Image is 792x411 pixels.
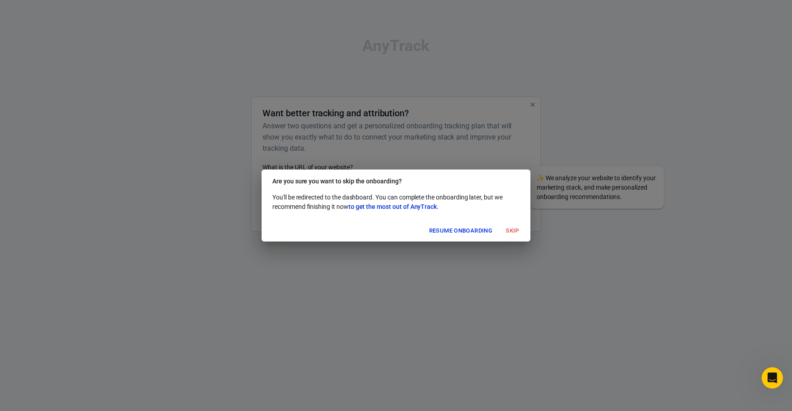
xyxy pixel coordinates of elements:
button: Skip [498,224,527,238]
button: Resume onboarding [427,224,495,238]
span: to get the most out of AnyTrack [349,203,437,210]
h2: Are you sure you want to skip the onboarding? [262,169,530,193]
iframe: Intercom live chat [762,367,783,389]
p: You'll be redirected to the dashboard. You can complete the onboarding later, but we recommend fi... [272,193,520,212]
